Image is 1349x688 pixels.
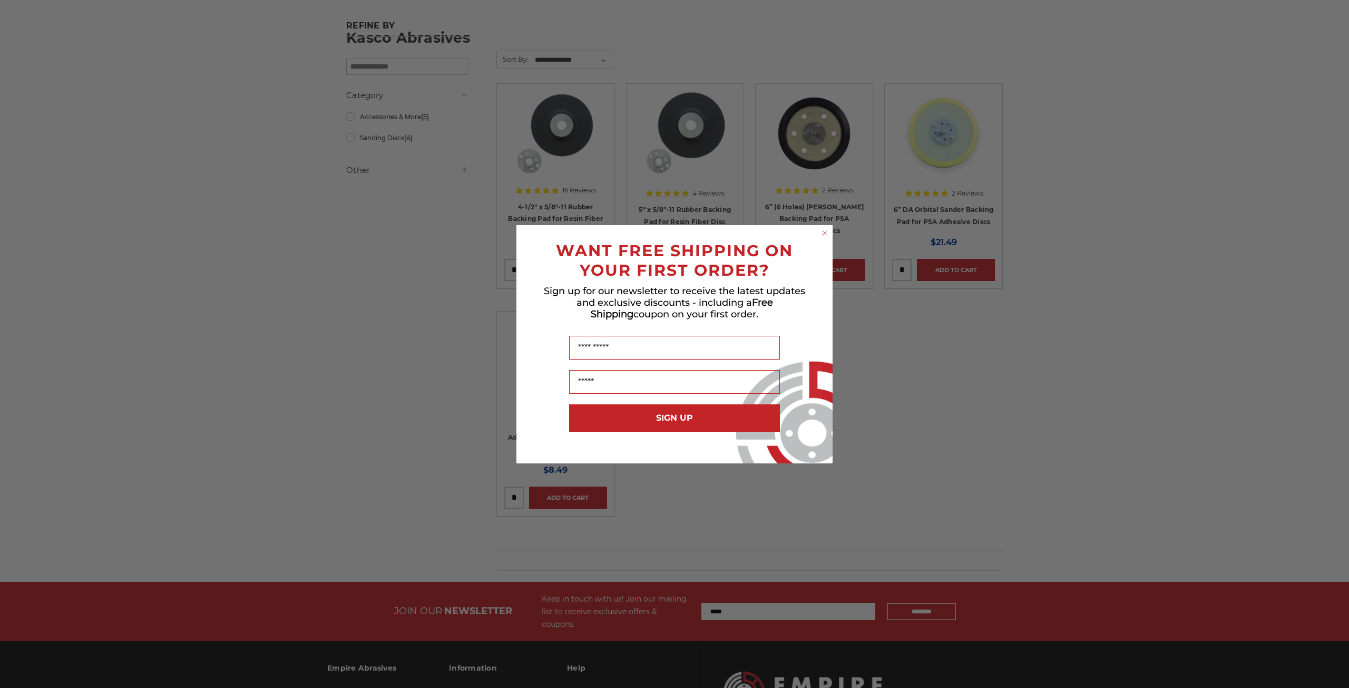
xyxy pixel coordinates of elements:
[819,228,830,238] button: Close dialog
[569,370,780,394] input: Email
[569,404,780,432] button: SIGN UP
[556,241,793,280] span: WANT FREE SHIPPING ON YOUR FIRST ORDER?
[591,297,773,320] span: Free Shipping
[544,285,805,320] span: Sign up for our newsletter to receive the latest updates and exclusive discounts - including a co...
